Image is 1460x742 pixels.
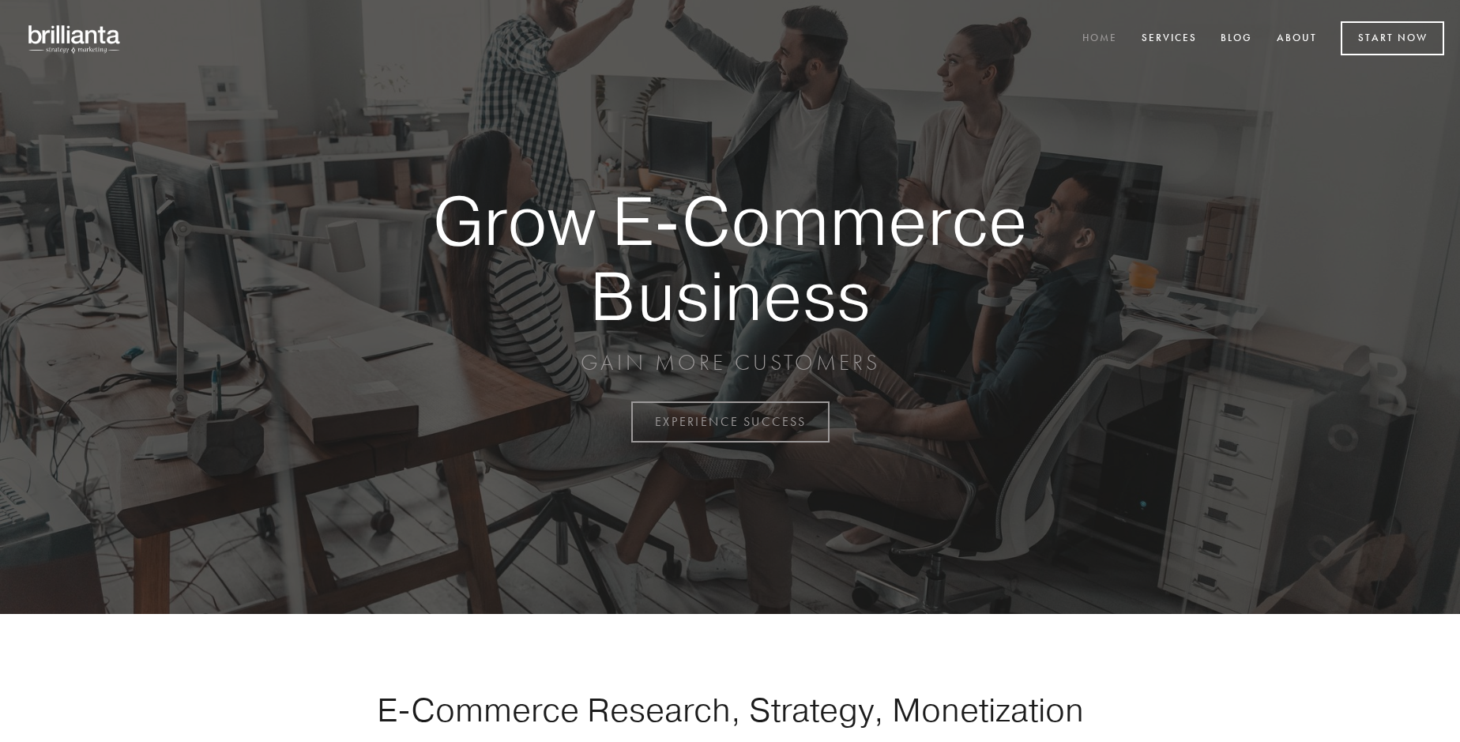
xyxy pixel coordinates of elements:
a: About [1266,26,1327,52]
a: EXPERIENCE SUCCESS [631,401,830,443]
a: Services [1131,26,1207,52]
h1: E-Commerce Research, Strategy, Monetization [327,690,1133,729]
img: brillianta - research, strategy, marketing [16,16,134,62]
a: Blog [1210,26,1262,52]
strong: Grow E-Commerce Business [378,183,1082,333]
a: Home [1072,26,1127,52]
p: GAIN MORE CUSTOMERS [378,348,1082,377]
a: Start Now [1341,21,1444,55]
